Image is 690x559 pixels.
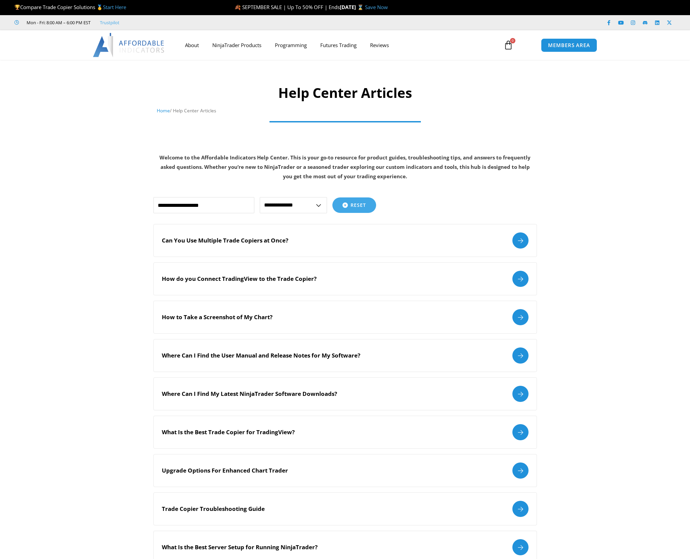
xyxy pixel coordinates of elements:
h2: Can You Use Multiple Trade Copiers at Once? [162,237,288,244]
a: Where Can I Find My Latest NinjaTrader Software Downloads? [153,377,537,410]
h2: Where Can I Find the User Manual and Release Notes for My Software? [162,352,360,359]
img: LogoAI | Affordable Indicators – NinjaTrader [93,33,165,57]
span: 🍂 SEPTEMBER SALE | Up To 50% OFF | Ends [234,4,340,10]
a: Where Can I Find the User Manual and Release Notes for My Software? [153,339,537,372]
span: Reset [351,203,366,208]
h1: Help Center Articles [157,83,534,102]
h2: How to Take a Screenshot of My Chart? [162,313,273,321]
a: How do you Connect TradingView to the Trade Copier? [153,262,537,295]
span: MEMBERS AREA [548,43,590,48]
a: Home [157,107,170,114]
a: Upgrade Options For Enhanced Chart Trader [153,454,537,487]
span: Compare Trade Copier Solutions 🥇 [14,4,126,10]
h2: Upgrade Options For Enhanced Chart Trader [162,467,288,474]
a: What Is the Best Trade Copier for TradingView? [153,416,537,449]
h2: Where Can I Find My Latest NinjaTrader Software Downloads? [162,390,337,398]
a: About [178,37,206,53]
span: Mon - Fri: 8:00 AM – 6:00 PM EST [25,18,90,27]
a: Programming [268,37,314,53]
a: Futures Trading [314,37,363,53]
nav: Breadcrumb [157,106,534,115]
a: Reviews [363,37,396,53]
nav: Menu [178,37,496,53]
a: Save Now [365,4,388,10]
h2: What Is the Best Server Setup for Running NinjaTrader? [162,544,318,551]
h2: Trade Copier Troubleshooting Guide [162,505,265,513]
img: 🏆 [15,5,20,10]
h2: What Is the Best Trade Copier for TradingView? [162,428,295,436]
a: Trade Copier Troubleshooting Guide [153,492,537,525]
a: MEMBERS AREA [541,38,597,52]
h2: How do you Connect TradingView to the Trade Copier? [162,275,317,283]
a: How to Take a Screenshot of My Chart? [153,301,537,334]
a: Start Here [103,4,126,10]
a: Trustpilot [100,18,119,27]
strong: Welcome to the Affordable Indicators Help Center. This is your go-to resource for product guides,... [159,154,531,180]
strong: [DATE] ⌛ [340,4,365,10]
a: NinjaTrader Products [206,37,268,53]
span: 0 [510,38,515,43]
a: Can You Use Multiple Trade Copiers at Once? [153,224,537,257]
button: Reset [332,197,376,213]
a: 0 [494,35,523,55]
